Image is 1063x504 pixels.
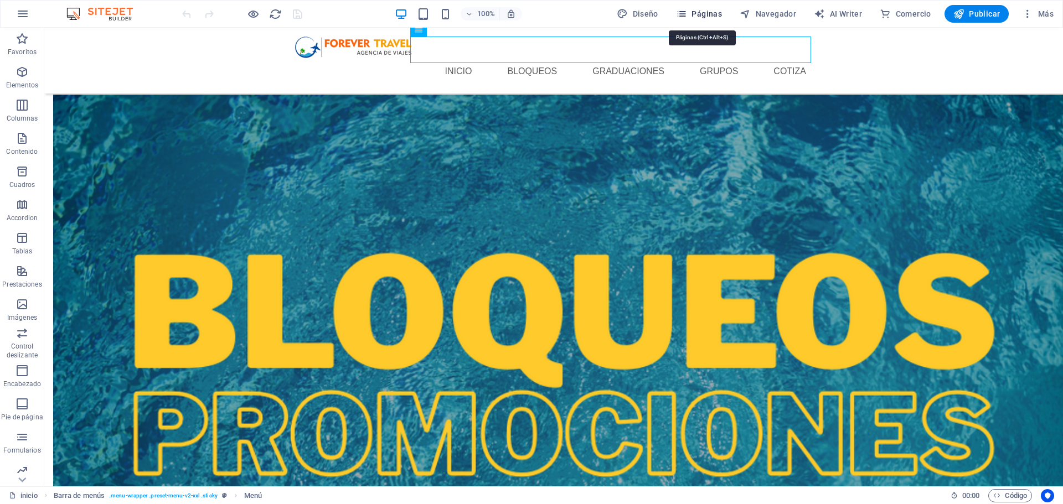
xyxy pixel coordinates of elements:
p: Formularios [3,446,40,455]
p: Tablas [12,247,33,256]
span: Haz clic para seleccionar y doble clic para editar [54,489,105,502]
p: Imágenes [7,313,37,322]
span: Diseño [617,8,658,19]
button: Publicar [945,5,1009,23]
button: Páginas [672,5,726,23]
span: 00 00 [962,489,979,502]
button: Código [988,489,1032,502]
button: AI Writer [809,5,866,23]
span: Haz clic para seleccionar y doble clic para editar [244,489,262,502]
i: Este elemento es un preajuste personalizable [222,492,227,498]
p: Favoritos [8,48,37,56]
nav: breadcrumb [54,489,262,502]
span: Más [1022,8,1054,19]
button: Navegador [735,5,801,23]
h6: Tiempo de la sesión [951,489,980,502]
span: AI Writer [814,8,862,19]
button: Comercio [875,5,936,23]
p: Accordion [7,214,38,222]
p: Prestaciones [2,280,42,289]
i: Al redimensionar, ajustar el nivel de zoom automáticamente para ajustarse al dispositivo elegido. [506,9,516,19]
i: Volver a cargar página [269,8,282,20]
span: Código [993,489,1027,502]
button: Usercentrics [1041,489,1054,502]
button: Haz clic para salir del modo de previsualización y seguir editando [246,7,260,20]
span: : [970,491,972,500]
p: Encabezado [3,380,41,388]
p: Columnas [7,114,38,123]
p: Pie de página [1,413,43,422]
span: Páginas [676,8,722,19]
span: Comercio [880,8,931,19]
button: Más [1018,5,1058,23]
p: Cuadros [9,180,35,189]
button: Diseño [612,5,663,23]
span: . menu-wrapper .preset-menu-v2-xxl .sticky [109,489,218,502]
h6: 100% [477,7,495,20]
div: Diseño (Ctrl+Alt+Y) [612,5,663,23]
a: Haz clic para cancelar la selección y doble clic para abrir páginas [9,489,38,502]
span: Navegador [740,8,796,19]
button: reload [269,7,282,20]
button: 100% [461,7,500,20]
p: Contenido [6,147,38,156]
span: Publicar [953,8,1000,19]
img: Editor Logo [64,7,147,20]
p: Elementos [6,81,38,90]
